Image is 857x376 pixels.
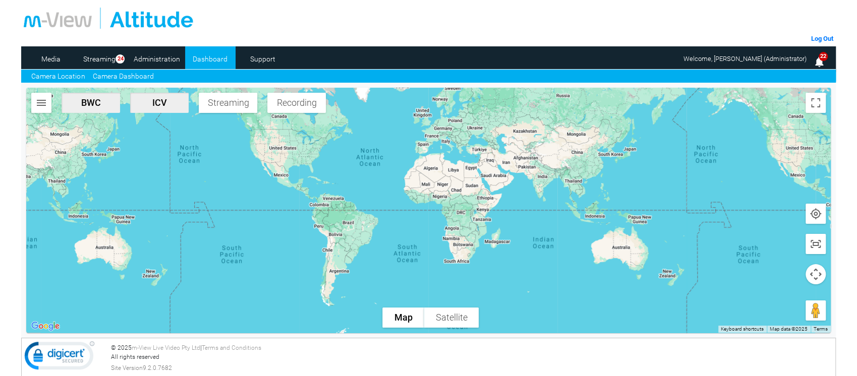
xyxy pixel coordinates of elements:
img: Google [29,320,62,333]
img: svg+xml,%3Csvg%20xmlns%3D%22http%3A%2F%2Fwww.w3.org%2F2000%2Fsvg%22%20height%3D%2224%22%20viewBox... [810,208,822,220]
button: Search [31,93,51,113]
span: 9.2.0.7682 [142,363,172,372]
a: Dashboard [185,51,234,67]
button: Show street map [382,307,424,328]
a: m-View Live Video Pty Ltd [131,344,200,351]
a: Media [26,51,75,67]
a: Terms and Conditions [201,344,261,351]
span: Welcome, [PERSON_NAME] (Administrator) [683,55,807,62]
button: Map camera controls [806,264,826,284]
div: © 2025 | All rights reserved [110,343,832,372]
button: Show user location [806,204,826,224]
span: BWC [66,97,116,108]
a: Support [238,51,287,67]
button: Show all cameras [806,234,826,254]
a: Streaming [79,51,119,67]
a: Terms [814,326,828,332]
span: Streaming [203,97,253,108]
button: Show satellite imagery [424,307,479,328]
span: Recording [271,97,322,108]
img: bell25.png [813,56,825,68]
div: Site Version [110,363,832,372]
a: Camera Dashboard [92,71,153,82]
img: svg+xml,%3Csvg%20xmlns%3D%22http%3A%2F%2Fwww.w3.org%2F2000%2Fsvg%22%20height%3D%2224%22%20viewBox... [35,97,47,109]
span: 24 [116,54,125,64]
img: svg+xml,%3Csvg%20xmlns%3D%22http%3A%2F%2Fwww.w3.org%2F2000%2Fsvg%22%20height%3D%2224%22%20viewBox... [810,238,822,250]
button: Streaming [199,93,257,113]
button: BWC [62,93,120,113]
a: Camera Location [31,71,85,82]
span: ICV [134,97,185,108]
button: ICV [130,93,189,113]
button: Keyboard shortcuts [721,326,764,333]
span: 22 [819,52,828,61]
a: Administration [132,51,181,67]
button: Drag Pegman onto the map to open Street View [806,300,826,321]
a: Click to see this area on Google Maps [29,320,62,333]
button: Toggle fullscreen view [806,93,826,113]
button: Recording [267,93,326,113]
a: Log Out [811,35,833,42]
span: Map data ©2025 [770,326,808,332]
img: DigiCert Secured Site Seal [24,341,95,375]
